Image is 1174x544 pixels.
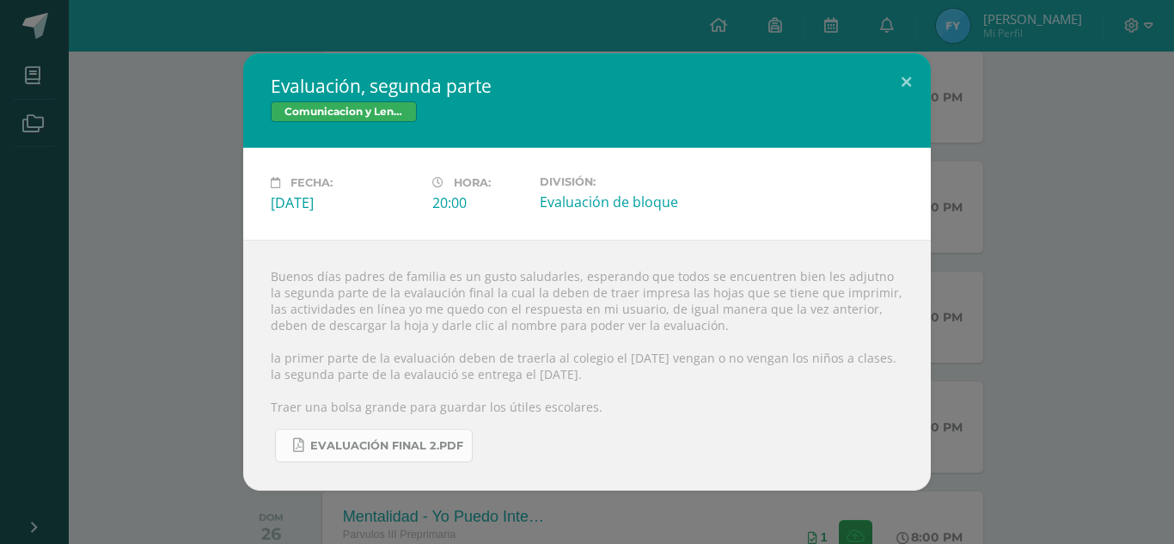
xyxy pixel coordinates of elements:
button: Close (Esc) [882,53,931,112]
div: Evaluación de bloque [540,193,688,211]
span: Hora: [454,176,491,189]
span: Evaluación final 2.pdf [310,439,463,453]
span: Comunicacion y Lenguaje [271,101,417,122]
a: Evaluación final 2.pdf [275,429,473,462]
h2: Evaluación, segunda parte [271,74,903,98]
span: Fecha: [290,176,333,189]
div: [DATE] [271,193,419,212]
div: Buenos días padres de familia es un gusto saludarles, esperando que todos se encuentren bien les ... [243,240,931,491]
div: 20:00 [432,193,526,212]
label: División: [540,175,688,188]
